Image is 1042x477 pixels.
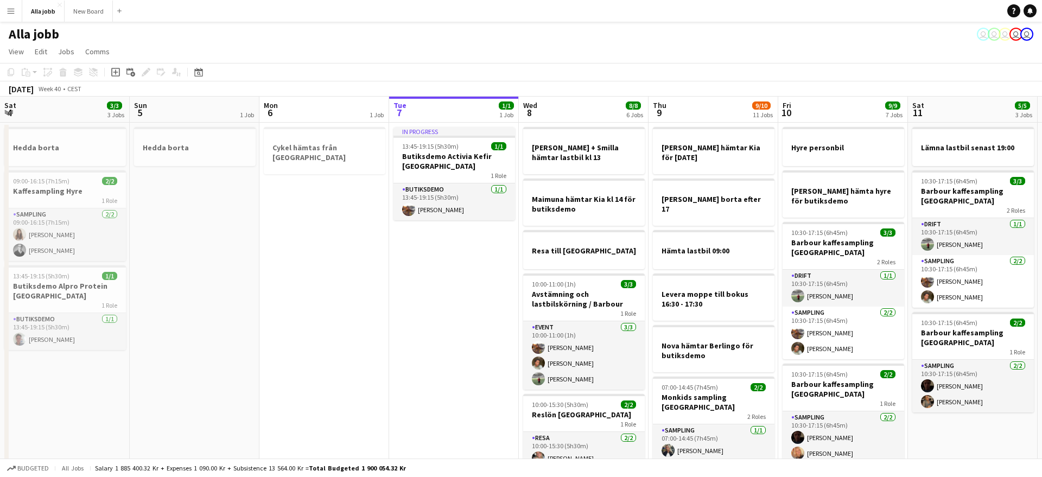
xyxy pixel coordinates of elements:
span: 1 Role [491,171,506,180]
div: Cykel hämtas från [GEOGRAPHIC_DATA] [264,127,385,174]
app-job-card: 10:30-17:15 (6h45m)3/3Barbour kaffesampling [GEOGRAPHIC_DATA]2 RolesDrift1/110:30-17:15 (6h45m)[P... [912,170,1034,308]
app-job-card: Maimuna hämtar Kia kl 14 för butiksdemo [523,179,645,226]
span: 9/10 [752,101,771,110]
span: Tue [393,100,406,110]
span: Thu [653,100,666,110]
div: 1 Job [370,111,384,119]
div: 1 Job [240,111,254,119]
h3: [PERSON_NAME] + Smilla hämtar lastbil kl 13 [523,143,645,162]
span: 9 [651,106,666,119]
span: Sat [912,100,924,110]
app-card-role: Sampling1/107:00-14:45 (7h45m)[PERSON_NAME] [653,424,774,461]
span: Budgeted [17,465,49,472]
h3: Hedda borta [4,143,126,152]
span: 1/1 [499,101,514,110]
div: Hämta lastbil 09:00 [653,230,774,269]
app-card-role: Event3/310:00-11:00 (1h)[PERSON_NAME][PERSON_NAME][PERSON_NAME] [523,321,645,390]
h3: Hämta lastbil 09:00 [653,246,774,256]
span: 1 Role [620,420,636,428]
span: 10:00-15:30 (5h30m) [532,400,588,409]
span: 2 Roles [877,258,895,266]
a: Comms [81,44,114,59]
app-user-avatar: August Löfgren [1020,28,1033,41]
div: [PERSON_NAME] borta efter 17 [653,179,774,226]
app-job-card: 09:00-16:15 (7h15m)2/2Kaffesampling Hyre1 RoleSampling2/209:00-16:15 (7h15m)[PERSON_NAME][PERSON_... [4,170,126,261]
span: 8/8 [626,101,641,110]
span: 13:45-19:15 (5h30m) [402,142,459,150]
div: 6 Jobs [626,111,643,119]
app-job-card: [PERSON_NAME] + Smilla hämtar lastbil kl 13 [523,127,645,174]
span: 10 [781,106,791,119]
span: 11 [911,106,924,119]
h3: Nova hämtar Berlingo för butiksdemo [653,341,774,360]
span: Sun [134,100,147,110]
div: 11 Jobs [753,111,773,119]
span: Sat [4,100,16,110]
div: 7 Jobs [886,111,903,119]
app-job-card: Lämna lastbil senast 19:00 [912,127,1034,166]
app-card-role: Sampling2/210:30-17:15 (6h45m)[PERSON_NAME][PERSON_NAME] [912,360,1034,412]
span: 1 Role [880,399,895,408]
span: 1 Role [101,301,117,309]
h3: Butiksdemo Alpro Protein [GEOGRAPHIC_DATA] [4,281,126,301]
span: 2/2 [102,177,117,185]
span: Mon [264,100,278,110]
app-job-card: 10:00-11:00 (1h)3/3Avstämning och lastbilskörning / Barbour1 RoleEvent3/310:00-11:00 (1h)[PERSON_... [523,274,645,390]
span: 2/2 [751,383,766,391]
span: 1 Role [620,309,636,317]
span: 10:30-17:15 (6h45m) [791,370,848,378]
a: View [4,44,28,59]
app-card-role: Sampling2/210:30-17:15 (6h45m)[PERSON_NAME][PERSON_NAME] [783,411,904,464]
span: 1 Role [1009,348,1025,356]
app-job-card: Levera moppe till bokus 16:30 - 17:30 [653,274,774,321]
app-card-role: Butiksdemo1/113:45-19:15 (5h30m)[PERSON_NAME] [393,183,515,220]
app-job-card: [PERSON_NAME] hämta hyre för butiksdemo [783,170,904,218]
app-job-card: [PERSON_NAME] hämtar Kia för [DATE] [653,127,774,174]
span: Total Budgeted 1 900 054.32 kr [309,464,406,472]
span: Comms [85,47,110,56]
span: 3/3 [1010,177,1025,185]
span: Wed [523,100,537,110]
h3: Reslön [GEOGRAPHIC_DATA] [523,410,645,419]
span: 3/3 [107,101,122,110]
span: Week 40 [36,85,63,93]
span: 5/5 [1015,101,1030,110]
app-card-role: Drift1/110:30-17:15 (6h45m)[PERSON_NAME] [783,270,904,307]
span: 6 [262,106,278,119]
app-card-role: Sampling2/210:30-17:15 (6h45m)[PERSON_NAME][PERSON_NAME] [912,255,1034,308]
span: 07:00-14:45 (7h45m) [662,383,718,391]
h3: Maimuna hämtar Kia kl 14 för butiksdemo [523,194,645,214]
span: 1 Role [101,196,117,205]
h3: Levera moppe till bokus 16:30 - 17:30 [653,289,774,309]
div: In progress [393,127,515,136]
app-card-role: Drift1/110:30-17:15 (6h45m)[PERSON_NAME] [912,218,1034,255]
h3: Butiksdemo Activia Kefir [GEOGRAPHIC_DATA] [393,151,515,171]
app-job-card: Resa till [GEOGRAPHIC_DATA] [523,230,645,269]
app-job-card: Hedda borta [4,127,126,166]
app-job-card: 10:30-17:15 (6h45m)2/2Barbour kaffesampling [GEOGRAPHIC_DATA]1 RoleSampling2/210:30-17:15 (6h45m)... [912,312,1034,412]
app-job-card: 13:45-19:15 (5h30m)1/1Butiksdemo Alpro Protein [GEOGRAPHIC_DATA]1 RoleButiksdemo1/113:45-19:15 (5... [4,265,126,350]
h3: Avstämning och lastbilskörning / Barbour [523,289,645,309]
h3: [PERSON_NAME] hämta hyre för butiksdemo [783,186,904,206]
app-user-avatar: Emil Hasselberg [999,28,1012,41]
span: 10:30-17:15 (6h45m) [791,228,848,237]
span: 5 [132,106,147,119]
span: 2 Roles [1007,206,1025,214]
app-user-avatar: Hedda Lagerbielke [988,28,1001,41]
h3: Monkids sampling [GEOGRAPHIC_DATA] [653,392,774,412]
div: In progress13:45-19:15 (5h30m)1/1Butiksdemo Activia Kefir [GEOGRAPHIC_DATA]1 RoleButiksdemo1/113:... [393,127,515,220]
div: CEST [67,85,81,93]
span: All jobs [60,464,86,472]
div: [DATE] [9,84,34,94]
span: 4 [3,106,16,119]
a: Edit [30,44,52,59]
div: 3 Jobs [1015,111,1032,119]
div: Nova hämtar Berlingo för butiksdemo [653,325,774,372]
app-job-card: 10:30-17:15 (6h45m)2/2Barbour kaffesampling [GEOGRAPHIC_DATA]1 RoleSampling2/210:30-17:15 (6h45m)... [783,364,904,464]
